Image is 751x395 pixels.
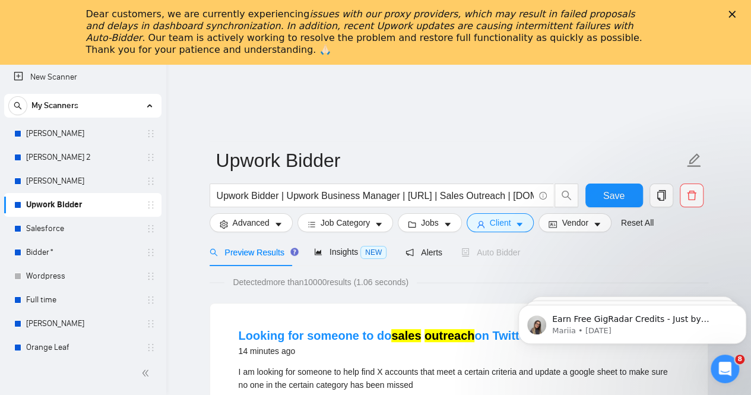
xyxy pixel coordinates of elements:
[398,213,462,232] button: folderJobscaret-down
[31,94,78,118] span: My Scanners
[443,220,452,229] span: caret-down
[210,248,218,257] span: search
[26,217,139,241] a: Salesforce
[86,8,647,56] div: Dear customers, we are currently experiencing . Our team is actively working to resolve the probl...
[26,336,139,359] a: Orange Leaf
[314,247,386,257] span: Insights
[562,216,588,229] span: Vendor
[239,344,531,358] div: 14 minutes ago
[649,184,673,207] button: copy
[14,65,152,89] a: New Scanner
[141,367,153,379] span: double-left
[239,365,679,391] div: I am looking for someone to help find X accounts that meet a certain criteria and update a google...
[26,122,139,146] a: [PERSON_NAME]
[593,220,601,229] span: caret-down
[210,213,293,232] button: settingAdvancedcaret-down
[360,246,386,259] span: NEW
[146,176,156,186] span: holder
[308,220,316,229] span: bars
[146,271,156,281] span: holder
[735,355,744,364] span: 8
[289,247,300,257] div: Tooltip anchor
[26,264,139,288] a: Wordpress
[424,329,474,342] mark: outreach
[549,220,557,229] span: idcard
[585,184,643,207] button: Save
[490,216,511,229] span: Client
[26,241,139,264] a: Bidder*
[216,146,684,175] input: Scanner name...
[86,8,635,43] i: issues with our proxy providers, which may result in failed proposals and delays in dashboard syn...
[554,184,578,207] button: search
[274,220,283,229] span: caret-down
[146,224,156,233] span: holder
[461,248,470,257] span: robot
[408,220,416,229] span: folder
[146,200,156,210] span: holder
[515,220,524,229] span: caret-down
[217,188,534,203] input: Search Freelance Jobs...
[539,192,547,200] span: info-circle
[26,146,139,169] a: [PERSON_NAME] 2
[467,213,534,232] button: userClientcaret-down
[555,190,578,201] span: search
[8,96,27,115] button: search
[405,248,442,257] span: Alerts
[233,216,270,229] span: Advanced
[297,213,393,232] button: barsJob Categorycaret-down
[621,216,654,229] a: Reset All
[314,248,322,256] span: area-chart
[514,280,751,363] iframe: Intercom notifications message
[728,11,740,18] div: Close
[26,169,139,193] a: [PERSON_NAME]
[538,213,611,232] button: idcardVendorcaret-down
[26,193,139,217] a: Upwork Bidder
[603,188,625,203] span: Save
[146,319,156,328] span: holder
[220,220,228,229] span: setting
[391,329,421,342] mark: sales
[4,65,161,89] li: New Scanner
[146,129,156,138] span: holder
[224,276,417,289] span: Detected more than 10000 results (1.06 seconds)
[26,288,139,312] a: Full time
[686,153,702,168] span: edit
[405,248,414,257] span: notification
[146,153,156,162] span: holder
[239,329,531,342] a: Looking for someone to dosales outreachon Twitter
[146,295,156,305] span: holder
[26,312,139,336] a: [PERSON_NAME]
[650,190,673,201] span: copy
[461,248,520,257] span: Auto Bidder
[680,184,704,207] button: delete
[146,248,156,257] span: holder
[146,343,156,352] span: holder
[711,355,739,383] iframe: Intercom live chat
[210,248,295,257] span: Preview Results
[321,216,370,229] span: Job Category
[421,216,439,229] span: Jobs
[680,190,703,201] span: delete
[375,220,383,229] span: caret-down
[477,220,485,229] span: user
[9,102,27,110] span: search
